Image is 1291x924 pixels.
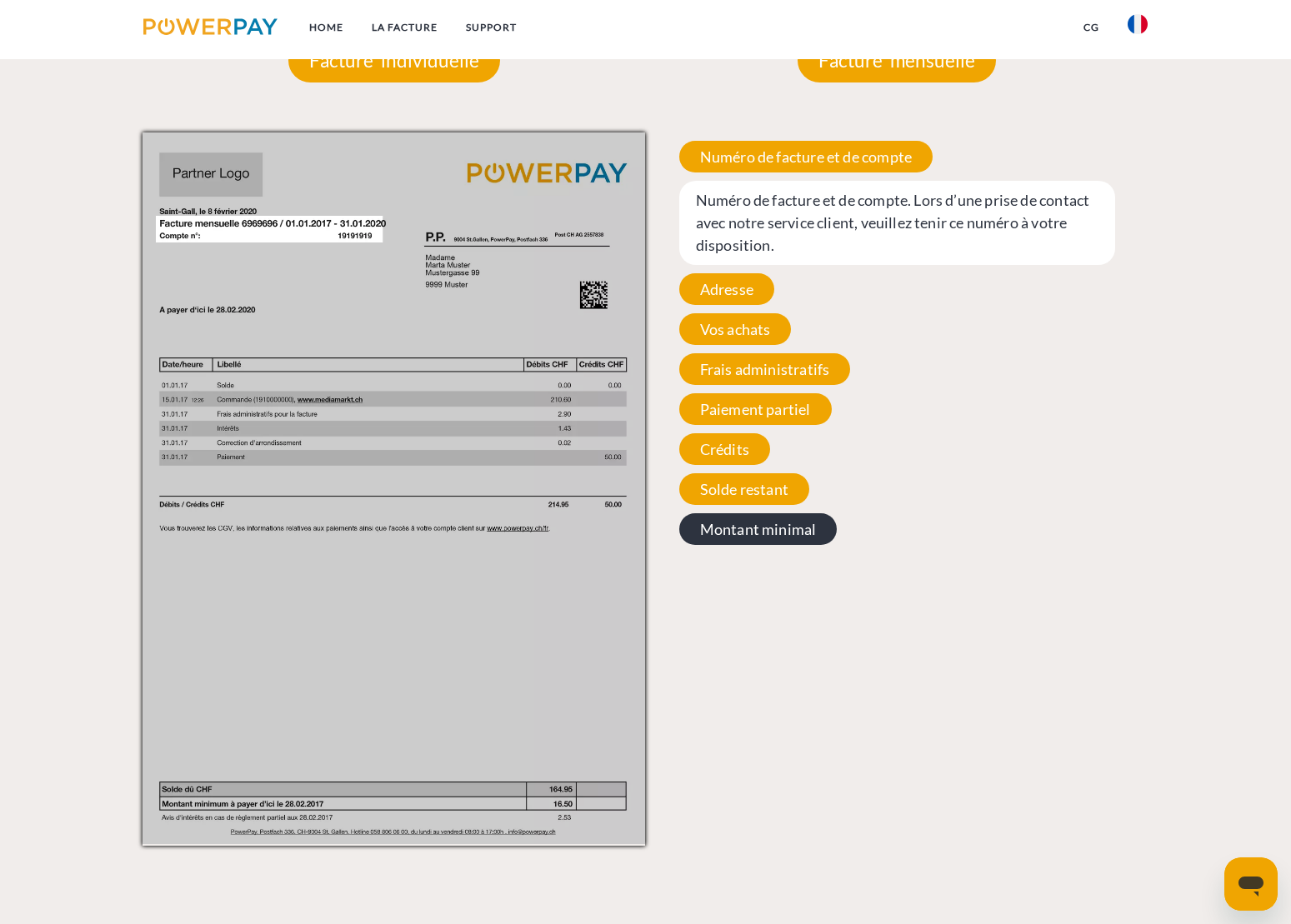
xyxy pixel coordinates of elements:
span: Crédits [679,433,770,465]
span: Frais administratifs [679,353,851,385]
span: Paiement partiel [679,393,832,425]
span: Numéro de facture et de compte [679,141,933,172]
a: LA FACTURE [358,12,452,42]
iframe: Bouton de lancement de la fenêtre de messagerie [1224,857,1278,911]
p: Facture individuelle [288,38,500,83]
span: Montant minimal [679,513,838,545]
span: Numéro de facture et de compte. Lors d’une prise de contact avec notre service client, veuillez t... [679,181,1115,265]
img: mask_9.png [143,132,646,844]
p: Facture mensuelle [798,38,996,83]
img: logo-powerpay.svg [143,18,278,35]
span: Vos achats [679,313,792,345]
a: Support [452,12,531,42]
span: Solde restant [679,473,809,505]
span: Adresse [679,273,774,305]
a: Home [295,12,358,42]
img: fr [1128,14,1148,34]
a: CG [1069,12,1113,42]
